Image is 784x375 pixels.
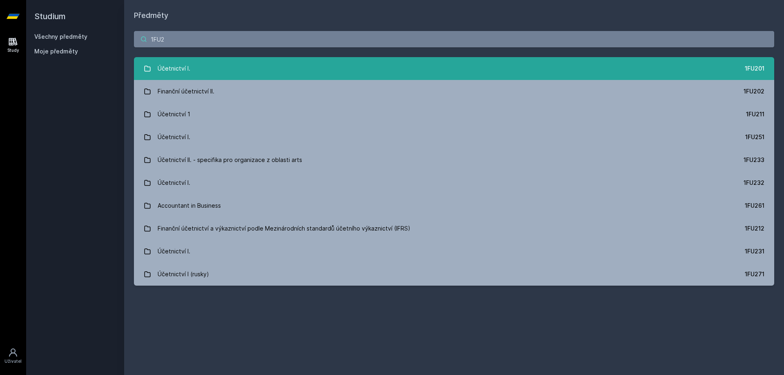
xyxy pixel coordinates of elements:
[158,60,190,77] div: Účetnictví I.
[134,149,774,171] a: Účetnictví II. - specifika pro organizace z oblasti arts 1FU233
[744,179,764,187] div: 1FU232
[2,344,24,368] a: Uživatel
[158,175,190,191] div: Účetnictví I.
[745,247,764,255] div: 1FU231
[2,33,24,58] a: Study
[134,57,774,80] a: Účetnictví I. 1FU201
[134,10,774,21] h1: Předměty
[158,83,214,100] div: Finanční účetnictví II.
[745,133,764,141] div: 1FU251
[158,266,209,282] div: Účetnictví I (rusky)
[134,80,774,103] a: Finanční účetnictví II. 1FU202
[158,129,190,145] div: Účetnictví I.
[134,194,774,217] a: Accountant in Business 1FU261
[4,358,22,364] div: Uživatel
[744,156,764,164] div: 1FU233
[158,220,410,237] div: Finanční účetnictví a výkaznictví podle Mezinárodních standardů účetního výkaznictví (IFRS)
[158,243,190,260] div: Účetnictví I.
[745,202,764,210] div: 1FU261
[134,240,774,263] a: Účetnictví I. 1FU231
[34,33,87,40] a: Všechny předměty
[134,126,774,149] a: Účetnictví I. 1FU251
[158,197,221,214] div: Accountant in Business
[134,263,774,286] a: Účetnictví I (rusky) 1FU271
[134,103,774,126] a: Účetnictví 1 1FU211
[158,152,302,168] div: Účetnictví II. - specifika pro organizace z oblasti arts
[134,171,774,194] a: Účetnictví I. 1FU232
[745,64,764,73] div: 1FU201
[7,47,19,53] div: Study
[746,110,764,118] div: 1FU211
[158,106,190,122] div: Účetnictví 1
[34,47,78,55] span: Moje předměty
[745,224,764,233] div: 1FU212
[134,31,774,47] input: Název nebo ident předmětu…
[745,270,764,278] div: 1FU271
[744,87,764,95] div: 1FU202
[134,217,774,240] a: Finanční účetnictví a výkaznictví podle Mezinárodních standardů účetního výkaznictví (IFRS) 1FU212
